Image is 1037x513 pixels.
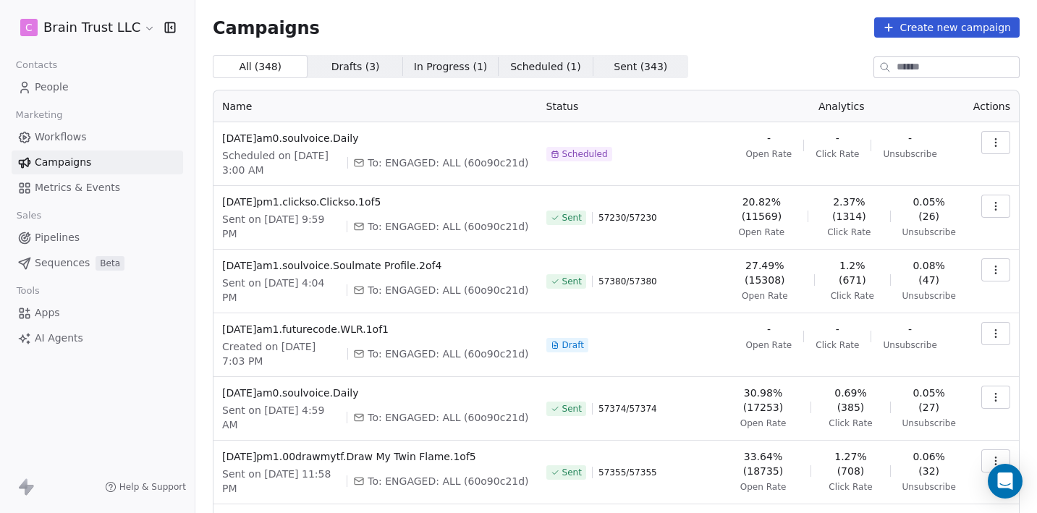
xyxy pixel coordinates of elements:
[562,148,608,160] span: Scheduled
[883,148,936,160] span: Unsubscribe
[35,305,60,321] span: Apps
[908,322,912,336] span: -
[727,449,800,478] span: 33.64% (18735)
[598,276,657,287] span: 57380 / 57380
[368,347,528,361] span: To: ENGAGED: ALL (60o90c21d)
[742,290,788,302] span: Open Rate
[727,386,800,415] span: 30.98% (17253)
[538,90,719,122] th: Status
[12,75,183,99] a: People
[10,205,48,226] span: Sales
[9,104,69,126] span: Marketing
[831,290,874,302] span: Click Rate
[222,322,529,336] span: [DATE]am1.futurecode.WLR.1of1
[12,125,183,149] a: Workflows
[222,403,341,432] span: Sent on [DATE] 4:59 AM
[614,59,667,75] span: Sent ( 343 )
[902,258,956,287] span: 0.08% (47)
[829,481,872,493] span: Click Rate
[902,386,956,415] span: 0.05% (27)
[902,195,956,224] span: 0.05% (26)
[598,403,657,415] span: 57374 / 57374
[368,283,528,297] span: To: ENGAGED: ALL (60o90c21d)
[222,467,341,496] span: Sent on [DATE] 11:58 PM
[331,59,380,75] span: Drafts ( 3 )
[222,148,342,177] span: Scheduled on [DATE] 3:00 AM
[746,148,792,160] span: Open Rate
[827,226,871,238] span: Click Rate
[35,155,91,170] span: Campaigns
[562,403,582,415] span: Sent
[12,226,183,250] a: Pipelines
[222,258,529,273] span: [DATE]am1.soulvoice.Soulmate Profile.2of4
[562,276,582,287] span: Sent
[222,212,341,241] span: Sent on [DATE] 9:59 PM
[10,280,46,302] span: Tools
[35,130,87,145] span: Workflows
[988,464,1023,499] div: Open Intercom Messenger
[35,80,69,95] span: People
[902,417,956,429] span: Unsubscribe
[767,131,771,145] span: -
[25,20,33,35] span: C
[767,322,771,336] span: -
[826,258,879,287] span: 1.2% (671)
[598,212,657,224] span: 57230 / 57230
[213,17,320,38] span: Campaigns
[598,467,657,478] span: 57355 / 57355
[222,386,529,400] span: [DATE]am0.soulvoice.Daily
[96,256,124,271] span: Beta
[902,290,956,302] span: Unsubscribe
[222,449,529,464] span: [DATE]pm1.00drawmytf.Draw My Twin Flame.1of5
[368,474,528,488] span: To: ENGAGED: ALL (60o90c21d)
[740,417,787,429] span: Open Rate
[746,339,792,351] span: Open Rate
[414,59,488,75] span: In Progress ( 1 )
[902,226,956,238] span: Unsubscribe
[836,131,839,145] span: -
[35,255,90,271] span: Sequences
[9,54,64,76] span: Contacts
[727,195,797,224] span: 20.82% (11569)
[719,90,965,122] th: Analytics
[510,59,581,75] span: Scheduled ( 1 )
[35,180,120,195] span: Metrics & Events
[820,195,879,224] span: 2.37% (1314)
[727,258,803,287] span: 27.49% (15308)
[12,301,183,325] a: Apps
[883,339,936,351] span: Unsubscribe
[908,131,912,145] span: -
[816,339,859,351] span: Click Rate
[12,326,183,350] a: AI Agents
[17,15,154,40] button: CBrain Trust LLC
[368,156,528,170] span: To: ENGAGED: ALL (60o90c21d)
[902,481,956,493] span: Unsubscribe
[562,339,584,351] span: Draft
[562,212,582,224] span: Sent
[829,417,872,429] span: Click Rate
[105,481,186,493] a: Help & Support
[12,150,183,174] a: Campaigns
[35,230,80,245] span: Pipelines
[902,449,956,478] span: 0.06% (32)
[740,481,787,493] span: Open Rate
[222,195,529,209] span: [DATE]pm1.clickso.Clickso.1of5
[368,219,528,234] span: To: ENGAGED: ALL (60o90c21d)
[222,131,529,145] span: [DATE]am0.soulvoice.Daily
[562,467,582,478] span: Sent
[222,276,341,305] span: Sent on [DATE] 4:04 PM
[965,90,1019,122] th: Actions
[213,90,538,122] th: Name
[739,226,785,238] span: Open Rate
[816,148,859,160] span: Click Rate
[35,331,83,346] span: AI Agents
[874,17,1020,38] button: Create new campaign
[119,481,186,493] span: Help & Support
[222,339,342,368] span: Created on [DATE] 7:03 PM
[368,410,528,425] span: To: ENGAGED: ALL (60o90c21d)
[43,18,140,37] span: Brain Trust LLC
[823,386,878,415] span: 0.69% (385)
[12,251,183,275] a: SequencesBeta
[12,176,183,200] a: Metrics & Events
[836,322,839,336] span: -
